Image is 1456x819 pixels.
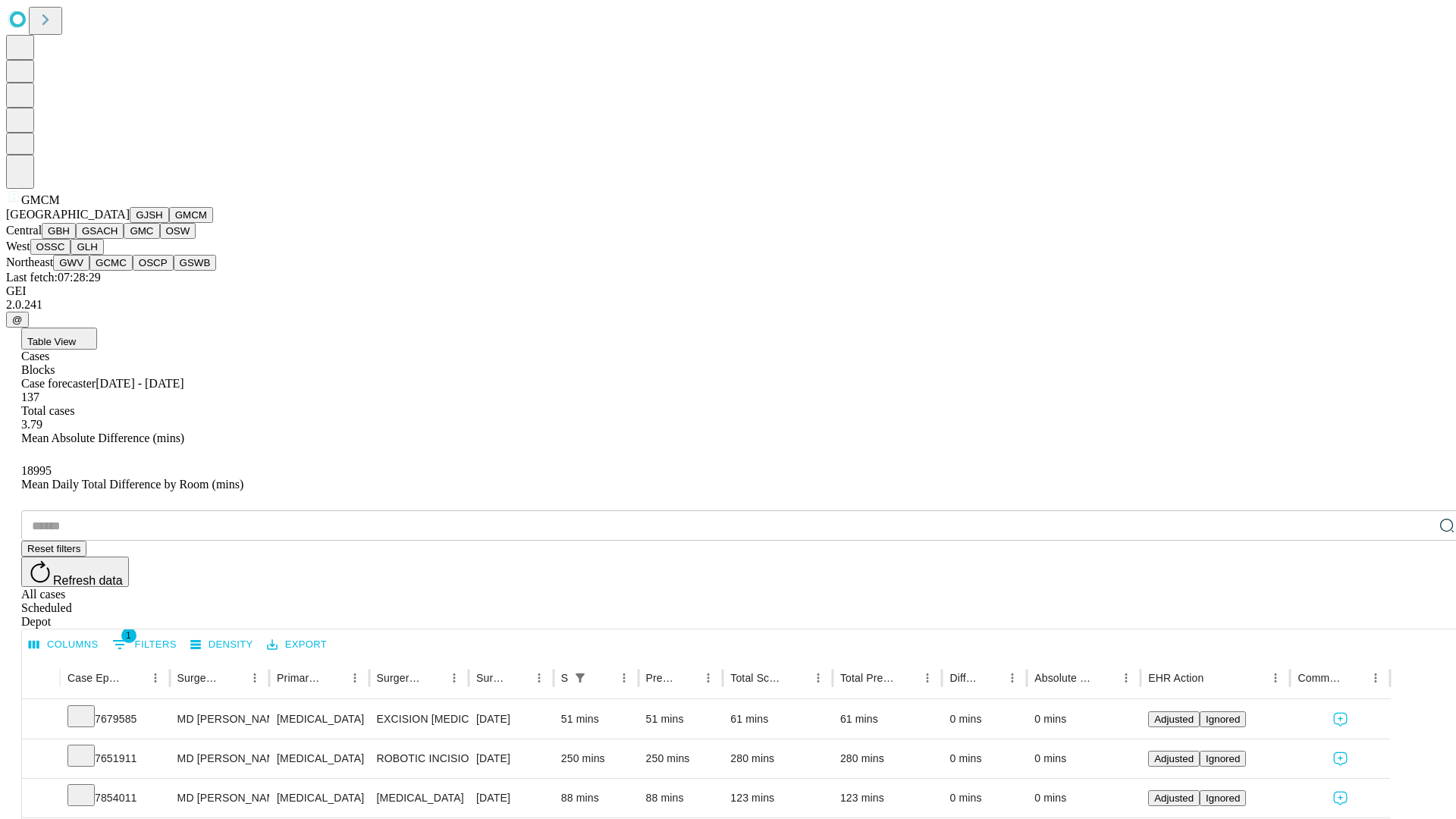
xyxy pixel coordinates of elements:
[169,207,213,223] button: GMCM
[1116,667,1137,689] button: Menu
[840,739,935,778] div: 280 mins
[67,672,122,684] div: Case Epic Id
[21,404,74,417] span: Total cases
[323,667,344,689] button: Sort
[917,667,938,689] button: Menu
[21,557,129,587] button: Refresh data
[1205,667,1226,689] button: Sort
[840,779,935,817] div: 123 mins
[223,667,244,689] button: Sort
[646,779,716,817] div: 88 mins
[160,223,196,239] button: OSW
[1365,667,1386,689] button: Menu
[30,786,52,812] button: Expand
[1002,667,1023,689] button: Menu
[6,312,29,328] button: @
[12,314,23,325] span: @
[529,667,550,689] button: Menu
[6,298,1450,312] div: 2.0.241
[133,255,174,271] button: OSCP
[1206,792,1240,804] span: Ignored
[277,779,361,817] div: [MEDICAL_DATA]
[177,739,262,778] div: MD [PERSON_NAME] [PERSON_NAME] Md
[244,667,265,689] button: Menu
[21,193,60,206] span: GMCM
[646,672,676,684] div: Predicted In Room Duration
[422,667,444,689] button: Sort
[808,667,829,689] button: Menu
[177,779,262,817] div: MD [PERSON_NAME] [PERSON_NAME] Md
[1148,751,1200,767] button: Adjusted
[507,667,529,689] button: Sort
[174,255,217,271] button: GSWB
[444,667,465,689] button: Menu
[76,223,124,239] button: GSACH
[592,667,613,689] button: Sort
[27,336,76,347] span: Table View
[27,543,80,554] span: Reset filters
[6,224,42,237] span: Central
[1148,711,1200,727] button: Adjusted
[21,541,86,557] button: Reset filters
[476,672,506,684] div: Surgery Date
[1148,790,1200,806] button: Adjusted
[476,779,546,817] div: [DATE]
[6,284,1450,298] div: GEI
[1206,753,1240,764] span: Ignored
[377,672,421,684] div: Surgery Name
[21,377,96,390] span: Case forecaster
[570,667,591,689] div: 1 active filter
[949,672,979,684] div: Difference
[1200,790,1246,806] button: Ignored
[570,667,591,689] button: Show filters
[561,672,568,684] div: Scheduled In Room Duration
[277,739,361,778] div: [MEDICAL_DATA]
[646,700,716,739] div: 51 mins
[476,739,546,778] div: [DATE]
[561,700,631,739] div: 51 mins
[1154,753,1194,764] span: Adjusted
[25,633,102,657] button: Select columns
[30,707,52,733] button: Expand
[124,223,159,239] button: GMC
[561,739,631,778] div: 250 mins
[89,255,133,271] button: GCMC
[108,632,180,657] button: Show filters
[377,739,461,778] div: ROBOTIC INCISIONAL/VENTRAL/UMBILICAL [MEDICAL_DATA] INITIAL > 10 CM REDUCIBLE
[21,328,97,350] button: Table View
[1200,751,1246,767] button: Ignored
[177,672,221,684] div: Surgeon Name
[53,574,123,587] span: Refresh data
[1298,672,1341,684] div: Comments
[21,391,39,403] span: 137
[30,239,71,255] button: OSSC
[67,700,162,739] div: 7679585
[786,667,808,689] button: Sort
[646,739,716,778] div: 250 mins
[698,667,719,689] button: Menu
[145,667,166,689] button: Menu
[561,779,631,817] div: 88 mins
[730,700,825,739] div: 61 mins
[1200,711,1246,727] button: Ignored
[896,667,917,689] button: Sort
[263,633,331,657] button: Export
[6,240,30,253] span: West
[1265,667,1286,689] button: Menu
[21,464,52,477] span: 18995
[6,256,53,268] span: Northeast
[377,779,461,817] div: [MEDICAL_DATA]
[6,271,101,284] span: Last fetch: 07:28:29
[277,700,361,739] div: [MEDICAL_DATA]
[1148,672,1203,684] div: EHR Action
[1206,714,1240,725] span: Ignored
[124,667,145,689] button: Sort
[1034,739,1133,778] div: 0 mins
[96,377,184,390] span: [DATE] - [DATE]
[1154,714,1194,725] span: Adjusted
[121,628,136,643] span: 1
[177,700,262,739] div: MD [PERSON_NAME] [PERSON_NAME] Md
[21,418,42,431] span: 3.79
[840,672,895,684] div: Total Predicted Duration
[1034,779,1133,817] div: 0 mins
